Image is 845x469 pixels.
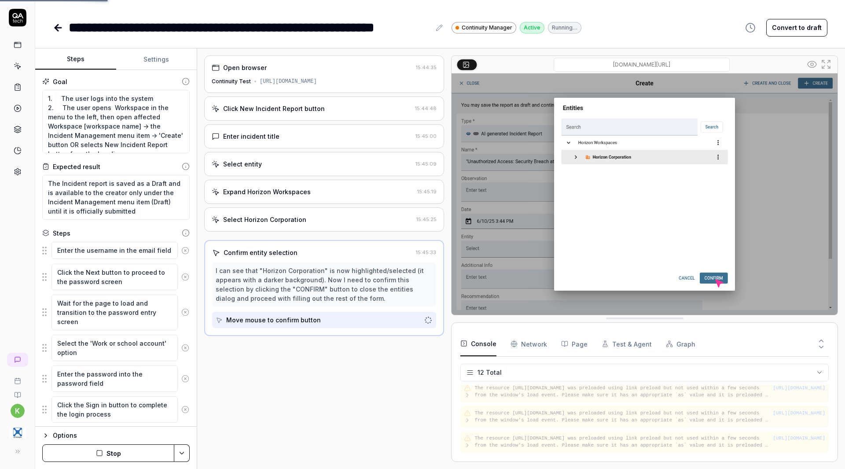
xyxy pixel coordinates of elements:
[178,401,193,418] button: Remove step
[452,22,516,33] a: Continuity Manager
[178,303,193,321] button: Remove step
[223,132,279,141] div: Enter incident title
[42,444,174,462] button: Stop
[223,63,267,72] div: Open browser
[474,384,773,399] pre: The resource [URL][DOMAIN_NAME] was preloaded using link preload but not used within a few second...
[42,430,190,441] button: Options
[42,241,190,260] div: Suggestions
[819,57,833,71] button: Open in full screen
[415,133,437,139] time: 15:45:00
[773,435,825,442] button: [URL][DOMAIN_NAME]
[42,396,190,423] div: Suggestions
[520,22,544,33] div: Active
[417,188,437,195] time: 15:45:19
[460,332,496,356] button: Console
[805,57,819,71] button: Show all interative elements
[415,161,437,167] time: 15:45:09
[223,215,306,224] div: Select Horizon Corporation
[226,315,321,325] div: Move mouse to confirm button
[416,249,436,255] time: 15:45:33
[452,74,838,315] img: Screenshot
[42,294,190,331] div: Suggestions
[10,425,26,441] img: 4C Strategies Logo
[7,353,28,367] a: New conversation
[740,19,761,37] button: View version history
[4,370,31,384] a: Book a call with us
[53,77,67,86] div: Goal
[260,78,317,85] div: [URL][DOMAIN_NAME]
[561,332,588,356] button: Page
[548,22,581,33] div: Running…
[223,159,262,169] div: Select entity
[416,216,437,222] time: 15:45:25
[602,332,652,356] button: Test & Agent
[42,334,190,362] div: Suggestions
[178,242,193,259] button: Remove step
[474,410,773,424] pre: The resource [URL][DOMAIN_NAME] was preloaded using link preload but not used within a few second...
[11,404,25,418] button: k
[773,410,825,417] button: [URL][DOMAIN_NAME]
[666,332,695,356] button: Graph
[773,384,825,392] button: [URL][DOMAIN_NAME]
[116,49,197,70] button: Settings
[178,339,193,357] button: Remove step
[35,49,116,70] button: Steps
[212,78,251,85] div: Continuity Test
[462,24,512,32] span: Continuity Manager
[766,19,827,37] button: Convert to draft
[511,332,547,356] button: Network
[4,418,31,443] button: 4C Strategies Logo
[4,384,31,399] a: Documentation
[42,365,190,392] div: Suggestions
[474,435,773,449] pre: The resource [URL][DOMAIN_NAME] was preloaded using link preload but not used within a few second...
[223,187,311,196] div: Expand Horizon Workspaces
[53,229,70,238] div: Steps
[53,430,190,441] div: Options
[223,104,325,113] div: Click New Incident Report button
[212,312,436,328] button: Move mouse to confirm button
[178,268,193,286] button: Remove step
[178,370,193,388] button: Remove step
[53,162,100,171] div: Expected result
[416,64,437,70] time: 15:44:35
[415,105,437,111] time: 15:44:48
[216,266,433,303] div: I can see that "Horizon Corporation" is now highlighted/selected (it appears with a darker backgr...
[224,248,298,257] div: Confirm entity selection
[42,263,190,291] div: Suggestions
